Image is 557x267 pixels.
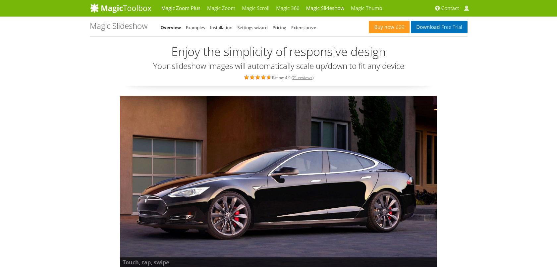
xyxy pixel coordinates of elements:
[237,25,268,30] a: Settings wizard
[273,25,286,30] a: Pricing
[161,25,181,30] a: Overview
[90,74,468,81] div: Rating: 4.9 ( )
[210,25,232,30] a: Installation
[186,25,205,30] a: Examples
[394,25,405,30] span: £29
[90,22,147,30] h1: Magic Slideshow
[441,5,459,12] span: Contact
[90,3,151,13] img: MagicToolbox.com - Image tools for your website
[293,75,312,80] a: 21 reviews
[291,25,316,30] a: Extensions
[369,21,410,33] a: Buy now£29
[440,25,462,30] span: Free Trial
[90,45,468,58] h2: Enjoy the simplicity of responsive design
[90,62,468,70] h3: Your slideshow images will automatically scale up/down to fit any device
[411,21,467,33] a: DownloadFree Trial
[123,258,435,267] b: Touch, tap, swipe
